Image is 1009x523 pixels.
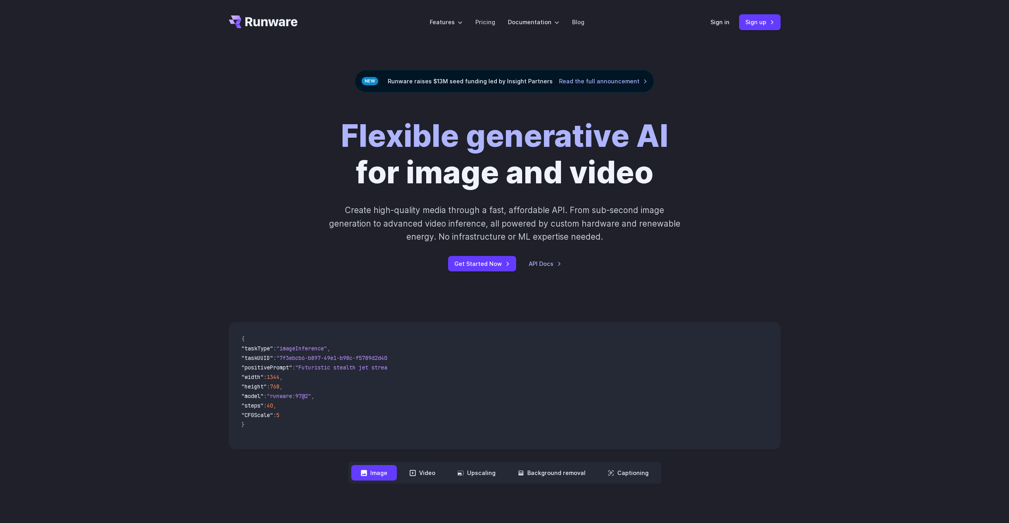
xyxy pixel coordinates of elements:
[508,17,559,27] label: Documentation
[710,17,729,27] a: Sign in
[430,17,463,27] label: Features
[276,354,397,361] span: "7f3ebcb6-b897-49e1-b98c-f5789d2d40d7"
[241,383,267,390] span: "height"
[351,465,397,481] button: Image
[270,383,280,390] span: 768
[264,392,267,400] span: :
[273,411,276,419] span: :
[448,256,516,271] a: Get Started Now
[241,335,245,342] span: {
[276,411,280,419] span: 5
[508,465,595,481] button: Background removal
[241,364,292,371] span: "positivePrompt"
[273,345,276,352] span: :
[280,373,283,381] span: ,
[241,354,273,361] span: "taskUUID"
[311,392,314,400] span: ,
[559,77,647,86] a: Read the full announcement
[264,402,267,409] span: :
[273,402,276,409] span: ,
[229,15,298,28] a: Go to /
[292,364,295,371] span: :
[267,383,270,390] span: :
[280,383,283,390] span: ,
[341,118,668,191] h1: for image and video
[241,345,273,352] span: "taskType"
[241,373,264,381] span: "width"
[273,354,276,361] span: :
[475,17,495,27] a: Pricing
[267,402,273,409] span: 40
[341,117,668,154] strong: Flexible generative AI
[241,392,264,400] span: "model"
[327,345,330,352] span: ,
[276,345,327,352] span: "imageInference"
[400,465,445,481] button: Video
[267,373,280,381] span: 1344
[267,392,311,400] span: "runware:97@2"
[241,402,264,409] span: "steps"
[241,411,273,419] span: "CFGScale"
[264,373,267,381] span: :
[355,70,654,92] div: Runware raises $13M seed funding led by Insight Partners
[529,259,561,268] a: API Docs
[572,17,584,27] a: Blog
[295,364,584,371] span: "Futuristic stealth jet streaking through a neon-lit cityscape with glowing purple exhaust"
[448,465,505,481] button: Upscaling
[241,421,245,428] span: }
[598,465,658,481] button: Captioning
[739,14,781,30] a: Sign up
[328,204,681,243] p: Create high-quality media through a fast, affordable API. From sub-second image generation to adv...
